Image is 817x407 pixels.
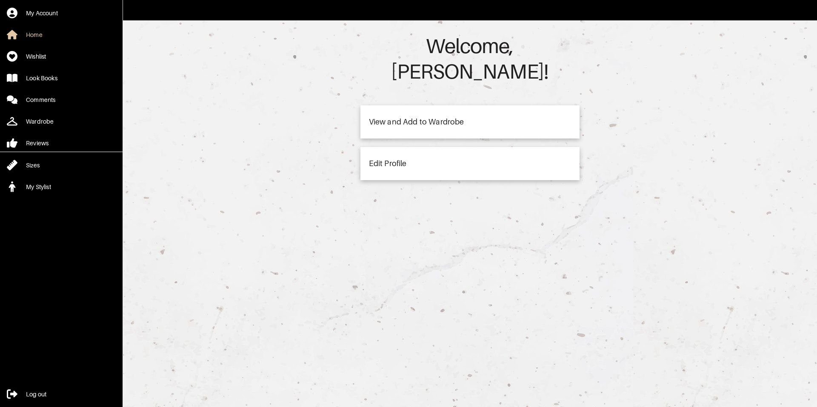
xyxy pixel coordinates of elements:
[391,34,549,83] span: Welcome, [PERSON_NAME] !
[26,31,43,39] div: Home
[369,118,464,126] div: View and Add to Wardrobe
[26,74,57,82] div: Look Books
[26,9,58,17] div: My Account
[26,161,40,170] div: Sizes
[26,139,49,147] div: Reviews
[26,390,46,399] div: Log out
[369,160,407,167] div: Edit Profile
[26,96,55,104] div: Comments
[26,183,51,191] div: My Stylist
[26,52,46,61] div: Wishlist
[26,117,54,126] div: Wardrobe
